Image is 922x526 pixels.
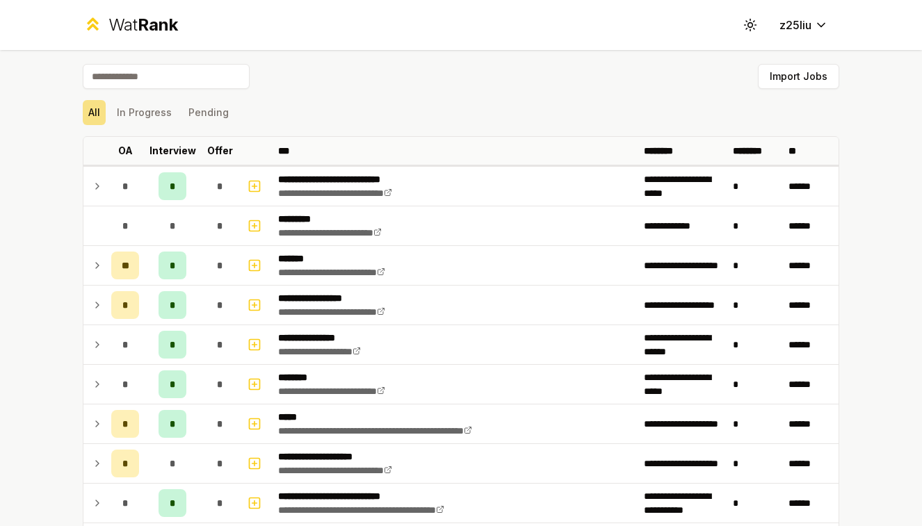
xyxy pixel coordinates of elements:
[138,15,178,35] span: Rank
[111,100,177,125] button: In Progress
[108,14,178,36] div: Wat
[83,14,178,36] a: WatRank
[758,64,839,89] button: Import Jobs
[118,144,133,158] p: OA
[768,13,839,38] button: z25liu
[207,144,233,158] p: Offer
[183,100,234,125] button: Pending
[149,144,196,158] p: Interview
[83,100,106,125] button: All
[779,17,811,33] span: z25liu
